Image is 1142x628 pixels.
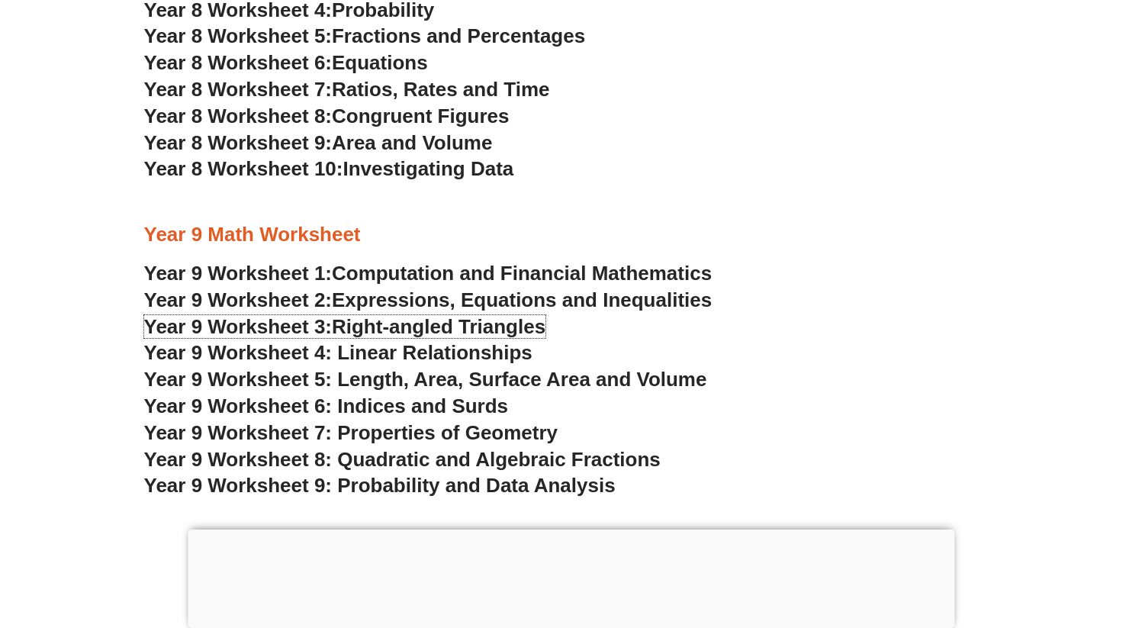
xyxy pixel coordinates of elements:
span: Year 9 Worksheet 3: [144,315,333,338]
a: Year 9 Worksheet 3:Right-angled Triangles [144,315,546,338]
span: Computation and Financial Mathematics [332,262,712,285]
a: Year 9 Worksheet 8: Quadratic and Algebraic Fractions [144,448,661,471]
a: Year 8 Worksheet 5:Fractions and Percentages [144,24,586,47]
span: Investigating Data [343,157,513,180]
a: Year 8 Worksheet 6:Equations [144,51,428,74]
a: Year 8 Worksheet 8:Congruent Figures [144,105,510,127]
iframe: Chat Widget [880,456,1142,628]
span: Year 8 Worksheet 5: [144,24,333,47]
a: Year 9 Worksheet 5: Length, Area, Surface Area and Volume [144,368,707,391]
a: Year 9 Worksheet 1:Computation and Financial Mathematics [144,262,713,285]
span: Ratios, Rates and Time [332,78,549,101]
span: Equations [332,51,428,74]
a: Year 9 Worksheet 7: Properties of Geometry [144,421,558,444]
a: Year 9 Worksheet 2:Expressions, Equations and Inequalities [144,288,713,311]
a: Year 9 Worksheet 9: Probability and Data Analysis [144,474,616,497]
span: Congruent Figures [332,105,509,127]
a: Year 8 Worksheet 7:Ratios, Rates and Time [144,78,550,101]
h3: Year 9 Math Worksheet [144,222,999,248]
span: Year 8 Worksheet 8: [144,105,333,127]
div: Виджет чата [880,456,1142,628]
span: Year 8 Worksheet 6: [144,51,333,74]
a: Year 8 Worksheet 10:Investigating Data [144,157,514,180]
span: Year 8 Worksheet 9: [144,131,333,154]
span: Year 9 Worksheet 2: [144,288,333,311]
span: Area and Volume [332,131,492,154]
iframe: Advertisement [188,530,954,624]
a: Year 9 Worksheet 6: Indices and Surds [144,395,509,417]
span: Year 8 Worksheet 10: [144,157,343,180]
span: Right-angled Triangles [332,315,545,338]
span: Year 9 Worksheet 1: [144,262,333,285]
span: Year 8 Worksheet 7: [144,78,333,101]
span: Expressions, Equations and Inequalities [332,288,712,311]
a: Year 9 Worksheet 4: Linear Relationships [144,341,532,364]
a: Year 8 Worksheet 9:Area and Volume [144,131,493,154]
span: Fractions and Percentages [332,24,585,47]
